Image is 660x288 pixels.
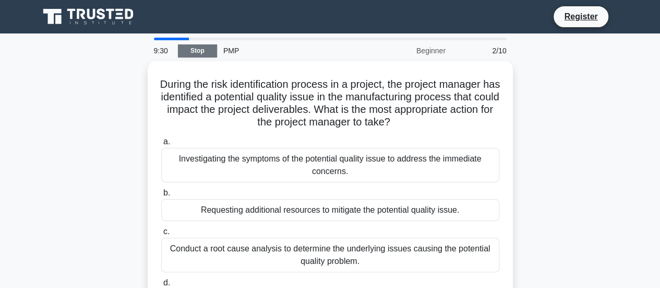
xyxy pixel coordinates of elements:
div: 9:30 [148,40,178,61]
span: b. [163,188,170,197]
a: Stop [178,44,217,57]
span: d. [163,278,170,287]
span: a. [163,137,170,146]
div: Beginner [361,40,452,61]
a: Register [558,10,604,23]
div: Investigating the symptoms of the potential quality issue to address the immediate concerns. [161,148,499,182]
div: PMP [217,40,361,61]
div: Conduct a root cause analysis to determine the underlying issues causing the potential quality pr... [161,238,499,272]
div: 2/10 [452,40,513,61]
h5: During the risk identification process in a project, the project manager has identified a potenti... [160,78,500,129]
span: c. [163,227,170,236]
div: Requesting additional resources to mitigate the potential quality issue. [161,199,499,221]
